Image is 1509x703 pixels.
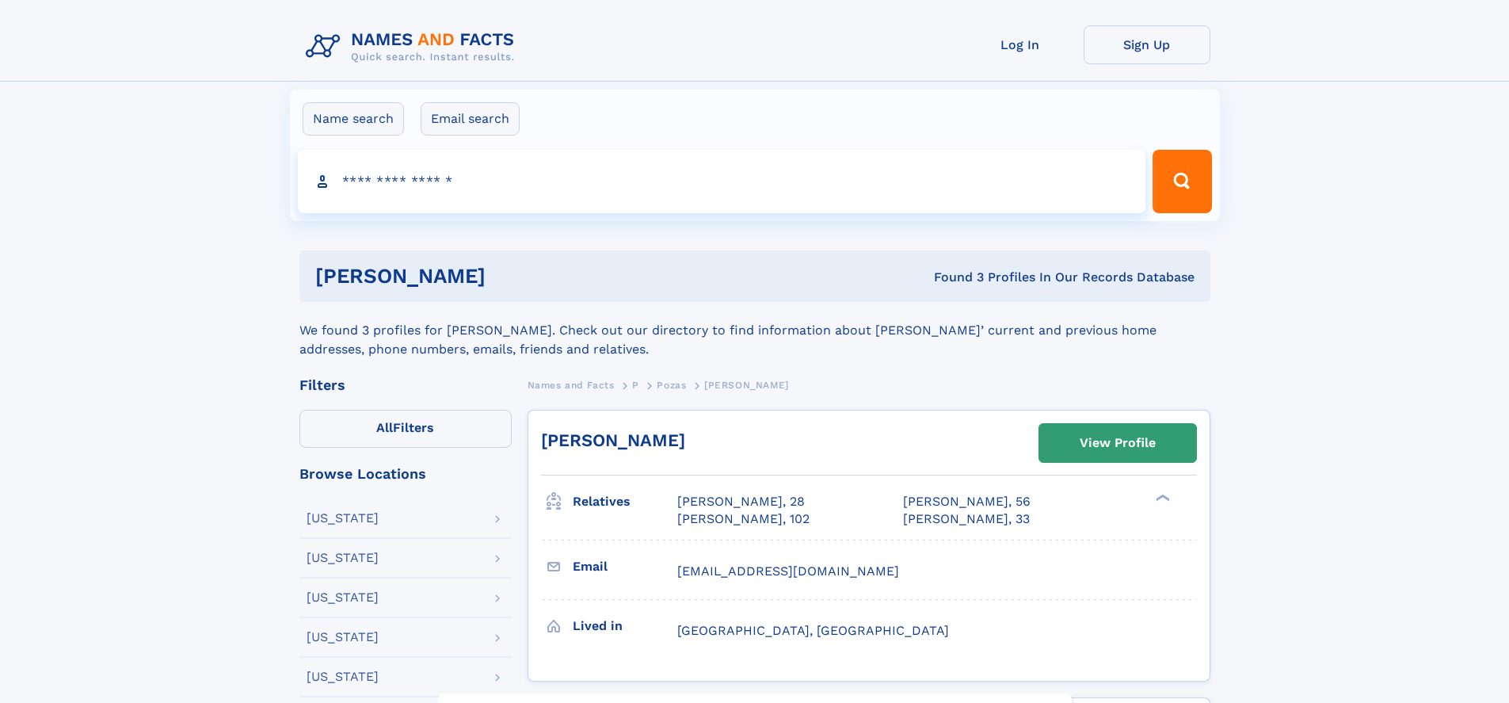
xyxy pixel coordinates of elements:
[376,420,393,435] span: All
[903,510,1030,528] a: [PERSON_NAME], 33
[677,510,810,528] a: [PERSON_NAME], 102
[528,375,615,395] a: Names and Facts
[710,269,1195,286] div: Found 3 Profiles In Our Records Database
[657,380,686,391] span: Pozas
[657,375,686,395] a: Pozas
[903,493,1031,510] a: [PERSON_NAME], 56
[573,613,677,640] h3: Lived in
[299,378,512,392] div: Filters
[307,552,379,564] div: [US_STATE]
[299,467,512,481] div: Browse Locations
[298,150,1146,213] input: search input
[541,430,685,450] a: [PERSON_NAME]
[315,266,710,286] h1: [PERSON_NAME]
[573,553,677,580] h3: Email
[307,591,379,604] div: [US_STATE]
[1039,424,1196,462] a: View Profile
[632,375,639,395] a: P
[1152,493,1171,503] div: ❯
[704,380,789,391] span: [PERSON_NAME]
[632,380,639,391] span: P
[1080,425,1156,461] div: View Profile
[307,512,379,525] div: [US_STATE]
[957,25,1084,64] a: Log In
[1084,25,1210,64] a: Sign Up
[299,410,512,448] label: Filters
[299,25,528,68] img: Logo Names and Facts
[573,488,677,515] h3: Relatives
[299,302,1210,359] div: We found 3 profiles for [PERSON_NAME]. Check out our directory to find information about [PERSON_...
[307,631,379,644] div: [US_STATE]
[1153,150,1211,213] button: Search Button
[421,102,520,136] label: Email search
[677,493,805,510] a: [PERSON_NAME], 28
[303,102,404,136] label: Name search
[677,564,899,579] span: [EMAIL_ADDRESS][DOMAIN_NAME]
[307,671,379,683] div: [US_STATE]
[677,623,949,638] span: [GEOGRAPHIC_DATA], [GEOGRAPHIC_DATA]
